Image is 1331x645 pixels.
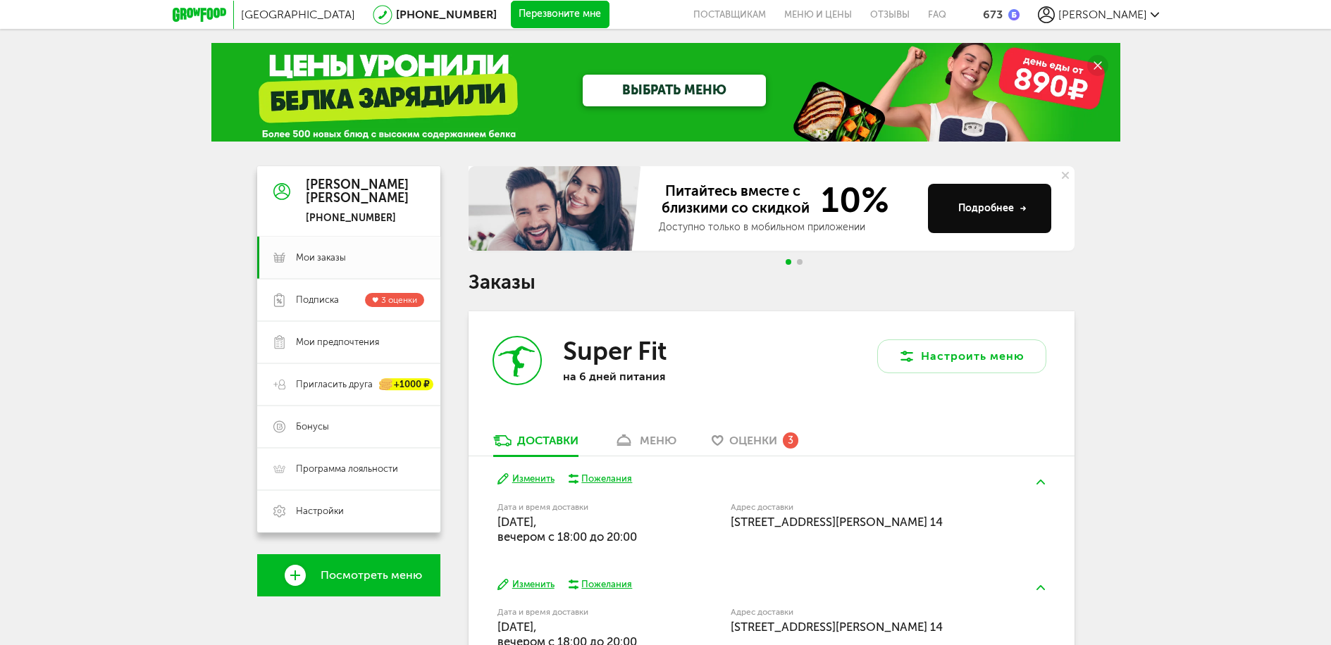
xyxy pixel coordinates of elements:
[731,503,993,511] label: Адрес доставки
[396,8,497,21] a: [PHONE_NUMBER]
[296,463,398,475] span: Программа лояльности
[731,515,943,529] span: [STREET_ADDRESS][PERSON_NAME] 14
[381,295,417,305] span: 3 оценки
[241,8,355,21] span: [GEOGRAPHIC_DATA]
[296,378,373,391] span: Пригласить друга
[306,178,409,206] div: [PERSON_NAME] [PERSON_NAME]
[583,75,766,106] a: ВЫБРАТЬ МЕНЮ
[257,363,440,406] a: Пригласить друга +1000 ₽
[705,433,805,456] a: Оценки 3
[1058,8,1147,21] span: [PERSON_NAME]
[321,569,422,582] span: Посмотреть меню
[569,578,633,591] button: Пожелания
[812,182,889,218] span: 10%
[296,505,344,518] span: Настройки
[257,279,440,321] a: Подписка 3 оценки
[296,294,339,306] span: Подписка
[1036,480,1045,484] img: arrow-up-green.5eb5f82.svg
[257,406,440,448] a: Бонусы
[306,212,409,225] div: [PHONE_NUMBER]
[731,608,993,616] label: Адрес доставки
[296,420,329,433] span: Бонусы
[731,620,943,634] span: [STREET_ADDRESS][PERSON_NAME] 14
[497,515,637,544] span: [DATE], вечером c 18:00 до 20:00
[581,578,632,591] div: Пожелания
[581,472,632,485] div: Пожелания
[469,166,645,251] img: family-banner.579af9d.jpg
[511,1,609,29] button: Перезвоните мне
[569,472,633,485] button: Пожелания
[786,259,791,265] span: Go to slide 1
[877,339,1046,373] button: Настроить меню
[659,220,917,234] div: Доступно только в мобильном приложении
[257,554,440,596] a: Посмотреть меню
[928,184,1051,233] button: Подробнее
[783,432,798,448] div: 3
[729,434,777,447] span: Оценки
[659,182,812,218] span: Питайтесь вместе с близкими со скидкой
[983,8,1003,21] div: 673
[1036,585,1045,590] img: arrow-up-green.5eb5f82.svg
[469,273,1075,292] h1: Заказы
[380,379,433,391] div: +1000 ₽
[517,434,578,447] div: Доставки
[257,237,440,279] a: Мои заказы
[607,433,683,456] a: меню
[1008,9,1020,20] img: bonus_b.cdccf46.png
[563,370,746,383] p: на 6 дней питания
[497,503,659,511] label: Дата и время доставки
[958,201,1027,215] div: Подробнее
[497,608,659,616] label: Дата и время доставки
[296,336,379,349] span: Мои предпочтения
[640,434,676,447] div: меню
[486,433,586,456] a: Доставки
[257,321,440,363] a: Мои предпочтения
[797,259,803,265] span: Go to slide 2
[296,251,346,264] span: Мои заказы
[257,448,440,490] a: Программа лояльности
[563,336,667,366] h3: Super Fit
[497,472,555,486] button: Изменить
[257,490,440,532] a: Настройки
[497,578,555,591] button: Изменить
